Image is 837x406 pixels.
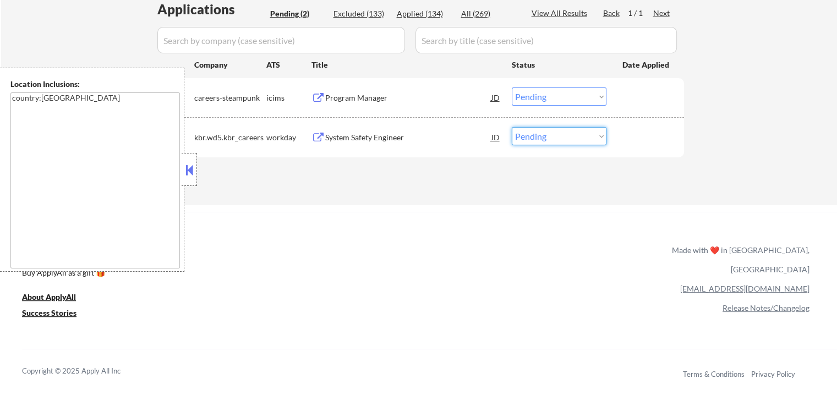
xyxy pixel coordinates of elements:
a: Terms & Conditions [683,370,745,378]
div: careers-steampunk [194,92,266,103]
div: Buy ApplyAll as a gift 🎁 [22,269,132,277]
div: ATS [266,59,311,70]
div: Pending (2) [270,8,325,19]
a: Success Stories [22,308,91,321]
div: workday [266,132,311,143]
a: [EMAIL_ADDRESS][DOMAIN_NAME] [680,284,809,293]
div: kbr.wd5.kbr_careers [194,132,266,143]
div: Applied (134) [397,8,452,19]
input: Search by company (case sensitive) [157,27,405,53]
div: JD [490,127,501,147]
a: Release Notes/Changelog [723,303,809,312]
div: System Safety Engineer [325,132,491,143]
div: JD [490,87,501,107]
div: Copyright © 2025 Apply All Inc [22,366,149,377]
div: Date Applied [622,59,671,70]
u: Success Stories [22,308,76,317]
div: Program Manager [325,92,491,103]
div: Status [512,54,606,74]
div: All (269) [461,8,516,19]
a: About ApplyAll [22,292,91,305]
div: Made with ❤️ in [GEOGRAPHIC_DATA], [GEOGRAPHIC_DATA] [668,240,809,279]
div: icims [266,92,311,103]
a: Privacy Policy [751,370,795,378]
div: Company [194,59,266,70]
div: Excluded (133) [333,8,389,19]
div: Title [311,59,501,70]
div: Next [653,8,671,19]
div: Back [603,8,621,19]
u: About ApplyAll [22,292,76,301]
div: View All Results [532,8,590,19]
a: Buy ApplyAll as a gift 🎁 [22,267,132,281]
div: 1 / 1 [628,8,653,19]
div: Applications [157,3,266,16]
input: Search by title (case sensitive) [415,27,677,53]
div: Location Inclusions: [10,79,180,90]
a: Refer & earn free applications 👯‍♀️ [22,256,442,267]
